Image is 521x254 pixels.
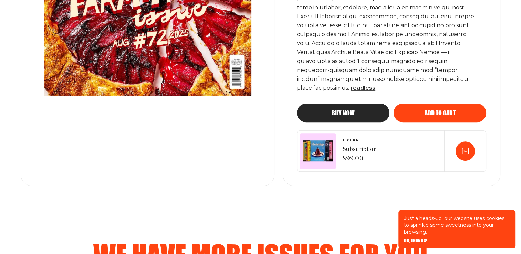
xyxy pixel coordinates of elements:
[303,140,333,161] img: Magazines image
[351,85,375,91] span: read less
[332,110,355,116] span: Buy now
[425,110,456,116] span: Add to cart
[343,138,377,142] span: 1 YEAR
[404,238,427,243] button: OK, THANKS!
[404,215,510,235] p: Just a heads-up: our website uses cookies to sprinkle some sweetness into your browsing.
[343,138,377,164] a: 1 YEARSubscription $99.00
[343,145,377,164] span: Subscription $99.00
[394,104,486,122] button: Add to cart
[297,104,389,122] button: Buy now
